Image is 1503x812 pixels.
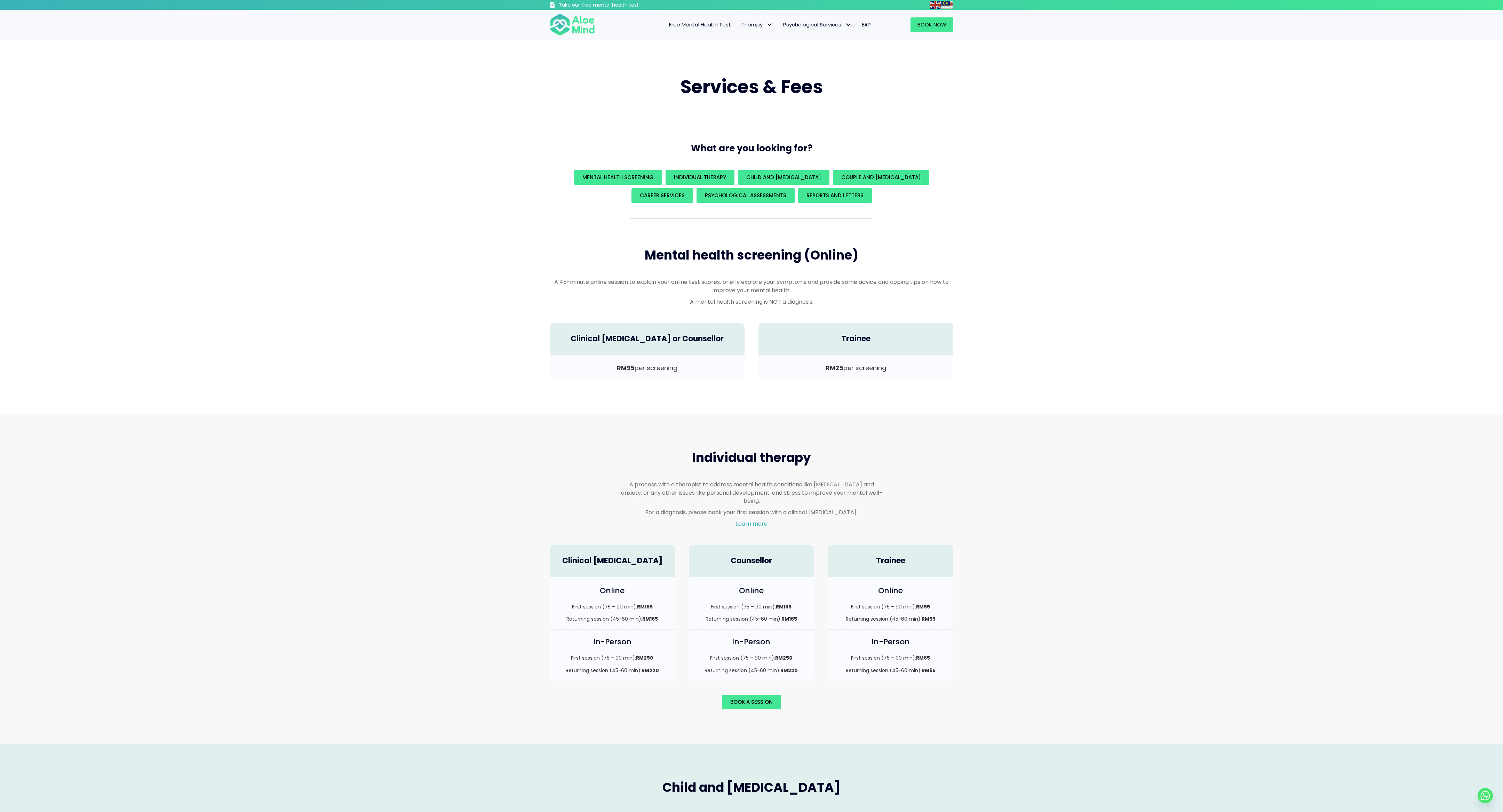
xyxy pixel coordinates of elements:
p: First session (75 – 90 min): [557,603,668,610]
strong: RM250 [636,654,653,661]
a: Child and [MEDICAL_DATA] [738,170,829,185]
p: A 45-minute online session to explain your online test scores, briefly explore your symptoms and ... [550,278,953,294]
span: Book a session [730,698,773,706]
strong: RM165 [642,615,658,622]
p: Returning session (45-60 min): [557,615,668,622]
a: Take our free mental health test [550,2,676,10]
h4: Clinical [MEDICAL_DATA] or Counsellor [557,334,738,344]
p: First session (75 – 90 min): [835,654,946,661]
a: Psychological assessments [697,188,795,203]
b: RM25 [826,364,843,372]
h3: Take our free mental health test [559,2,676,9]
div: What are you looking for? [550,168,953,205]
p: Returning session (45-60 min): [696,615,807,622]
span: Mental health screening (Online) [645,246,858,264]
p: per screening [765,364,946,373]
h4: Online [557,586,668,596]
a: Free Mental Health Test [664,17,736,32]
span: Psychological Services: submenu [843,20,853,30]
strong: RM250 [775,654,793,661]
a: Couple and [MEDICAL_DATA] [833,170,929,185]
span: Psychological assessments [705,192,786,199]
h4: In-Person [557,637,668,647]
img: en [930,1,941,9]
img: Aloe mind Logo [550,13,595,36]
span: Mental Health Screening [582,174,654,181]
h4: Online [696,586,807,596]
a: REPORTS AND LETTERS [798,188,872,203]
strong: RM65 [922,667,936,674]
h4: In-Person [696,637,807,647]
span: What are you looking for? [691,142,812,154]
p: Returning session (45-60 min): [835,667,946,674]
a: Book a session [722,695,781,709]
strong: RM55 [916,603,930,610]
span: Individual therapy [692,449,811,467]
a: Whatsapp [1478,788,1493,803]
p: For a diagnosis, please book your first session with a clinical [MEDICAL_DATA]. [621,508,882,516]
strong: RM55 [922,615,936,622]
a: Career Services [631,188,693,203]
strong: RM220 [780,667,798,674]
p: First session (75 – 90 min): [696,654,807,661]
span: REPORTS AND LETTERS [806,192,864,199]
p: A mental health screening is NOT a diagnosis. [550,298,953,306]
p: First session (75 – 90 min): [557,654,668,661]
span: Individual Therapy [674,174,726,181]
img: ms [941,1,953,9]
span: Free Mental Health Test [669,21,731,28]
strong: RM65 [916,654,930,661]
a: Mental Health Screening [574,170,662,185]
a: TherapyTherapy: submenu [736,17,778,32]
strong: RM220 [642,667,659,674]
p: per screening [557,364,738,373]
h4: Trainee [765,334,946,344]
p: Returning session (45-60 min): [696,667,807,674]
h4: Clinical [MEDICAL_DATA] [557,556,668,566]
a: Book Now [910,17,953,32]
span: Therapy: submenu [764,20,774,30]
span: Therapy [741,21,773,28]
span: Psychological Services [783,21,851,28]
span: Book Now [917,21,946,28]
p: Returning session (45-60 min): [557,667,668,674]
a: Malay [941,1,953,9]
a: Psychological ServicesPsychological Services: submenu [778,17,857,32]
p: First session (75 – 90 min): [696,603,807,610]
p: First session (75 – 90 min): [835,603,946,610]
span: Child and [MEDICAL_DATA] [746,174,821,181]
strong: RM195 [637,603,653,610]
a: Individual Therapy [666,170,734,185]
span: Child and [MEDICAL_DATA] [662,779,841,796]
a: EAP [857,17,876,32]
span: Career Services [640,192,685,199]
p: A process with a therapist to address mental health conditions like [MEDICAL_DATA] and anxiety, o... [621,480,882,505]
h4: Trainee [835,556,946,566]
nav: Menu [604,17,876,32]
a: English [930,1,941,9]
strong: RM195 [776,603,792,610]
strong: RM165 [781,615,797,622]
h4: In-Person [835,637,946,647]
span: EAP [862,21,871,28]
span: Couple and [MEDICAL_DATA] [841,174,921,181]
b: RM95 [617,364,635,372]
p: Returning session (45-60 min): [835,615,946,622]
h4: Online [835,586,946,596]
a: Learn more [736,520,768,528]
span: Services & Fees [681,74,823,99]
h4: Counsellor [696,556,807,566]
